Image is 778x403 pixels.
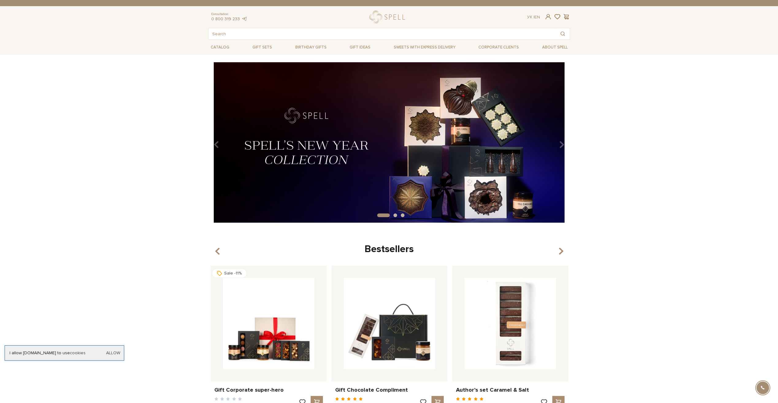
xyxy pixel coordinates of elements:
a: Gift Corporate super-hero [214,386,323,393]
a: Birthday gifts [293,43,329,52]
a: About Spell [540,43,570,52]
div: Carousel Pagination [208,213,570,218]
a: Sweets with express delivery [391,42,458,52]
button: Search [556,28,570,39]
a: Gift Chocolate Compliment [335,386,444,393]
span: Consultation: [211,12,247,16]
a: Catalog [208,43,232,52]
a: Allow [106,350,120,356]
a: cookies [70,350,86,355]
button: Carousel Page 1 (Current Slide) [377,213,390,217]
div: Bestsellers [208,243,570,256]
button: Carousel Page 2 [393,213,397,217]
div: Sale -11% [212,269,247,278]
span: | [534,14,535,20]
a: Ук [527,14,532,20]
a: Corporate clients [476,43,521,52]
a: telegram [241,16,247,21]
a: Gift ideas [347,43,373,52]
img: НР [208,62,570,223]
a: 0 800 319 233 [211,16,240,21]
input: Search [209,28,556,39]
button: Carousel Page 3 [401,213,404,217]
a: Gift sets [250,43,274,52]
div: I allow [DOMAIN_NAME] to use [5,350,124,356]
a: Author’s set Caramel & Salt [456,386,565,393]
div: En [527,14,540,20]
